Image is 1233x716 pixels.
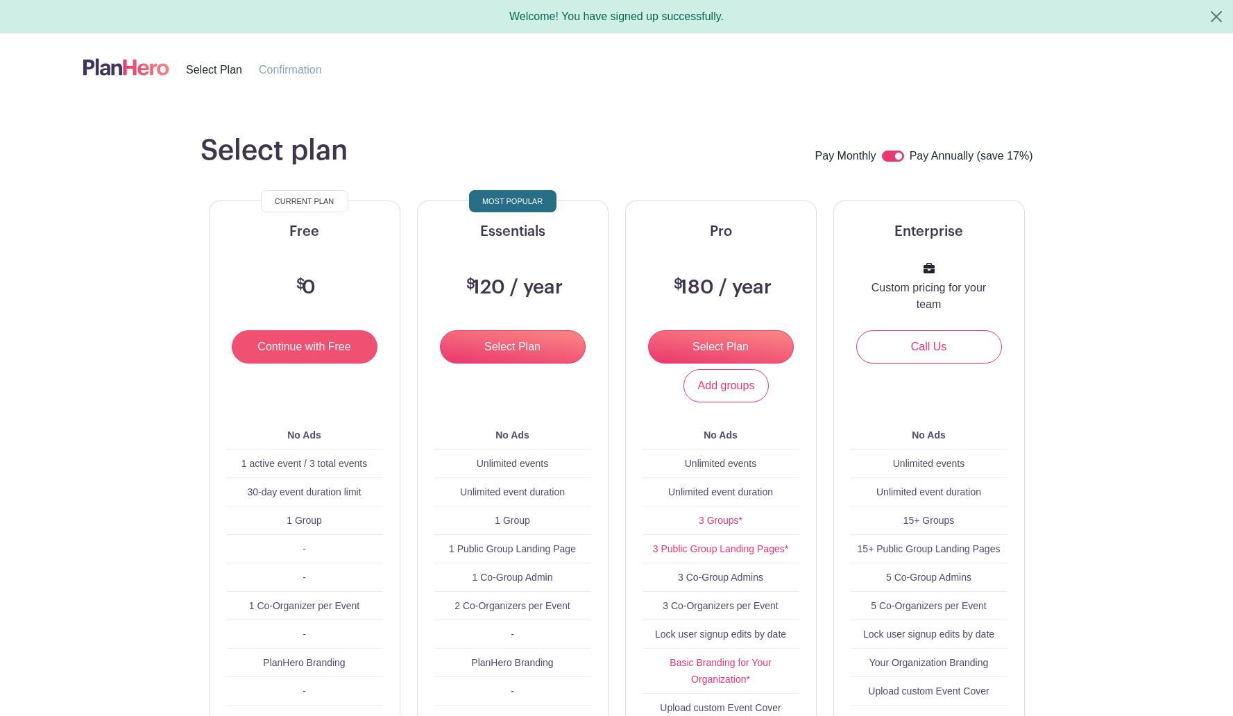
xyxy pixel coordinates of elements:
[249,600,360,611] span: 1 Co-Organizer per Event
[201,134,348,167] h1: Select plan
[303,572,306,583] span: -
[275,193,334,210] span: Current Plan
[287,429,321,441] b: No Ads
[653,543,788,554] a: 3 Public Group Landing Pages*
[903,515,955,526] span: 15+ Groups
[643,223,799,240] h5: Pro
[851,223,1007,240] h5: Enterprise
[663,600,779,611] span: 3 Co-Organizers per Event
[683,369,769,402] a: Add groups
[648,330,794,364] input: Select Plan
[232,330,377,364] input: Continue with Free
[471,657,553,668] span: PlanHero Branding
[815,148,876,166] label: Pay Monthly
[863,629,994,640] span: Lock user signup edits by date
[247,486,361,497] span: 30-day event duration limit
[867,280,991,313] p: Custom pricing for your team
[660,702,781,713] span: Upload custom Event Cover
[912,429,945,441] b: No Ads
[241,458,367,469] span: 1 active event / 3 total events
[287,515,322,526] span: 1 Group
[668,486,773,497] span: Unlimited event duration
[678,572,763,583] span: 3 Co-Group Admins
[868,685,989,697] span: Upload custom Event Cover
[886,572,971,583] span: 5 Co-Group Admins
[460,486,565,497] span: Unlimited event duration
[259,64,322,76] span: Confirmation
[511,629,514,640] span: -
[670,276,772,300] h3: 180 / year
[495,515,530,526] span: 1 Group
[858,543,1001,554] span: 15+ Public Group Landing Pages
[434,223,591,240] h5: Essentials
[263,657,345,668] span: PlanHero Branding
[704,429,737,441] b: No Ads
[296,278,305,291] span: $
[856,330,1002,364] a: Call Us
[293,276,316,300] h3: 0
[473,572,553,583] span: 1 Co-Group Admin
[699,515,742,526] a: 3 Groups*
[670,657,771,685] a: Basic Branding for Your Organization*
[186,64,242,76] span: Select Plan
[477,458,549,469] span: Unlimited events
[910,148,1033,166] label: Pay Annually (save 17%)
[83,56,169,78] img: logo-507f7623f17ff9eddc593b1ce0a138ce2505c220e1c5a4e2b4648c50719b7d32.svg
[449,543,576,554] span: 1 Public Group Landing Page
[674,278,683,291] span: $
[440,330,586,364] input: Select Plan
[893,458,965,469] span: Unlimited events
[876,486,981,497] span: Unlimited event duration
[869,657,989,668] span: Your Organization Branding
[466,278,475,291] span: $
[511,685,514,697] span: -
[495,429,529,441] b: No Ads
[655,629,786,640] span: Lock user signup edits by date
[303,629,306,640] span: -
[454,600,570,611] span: 2 Co-Organizers per Event
[463,276,563,300] h3: 120 / year
[303,685,306,697] span: -
[482,193,543,210] span: Most Popular
[226,223,383,240] h5: Free
[871,600,987,611] span: 5 Co-Organizers per Event
[303,543,306,554] span: -
[685,458,757,469] span: Unlimited events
